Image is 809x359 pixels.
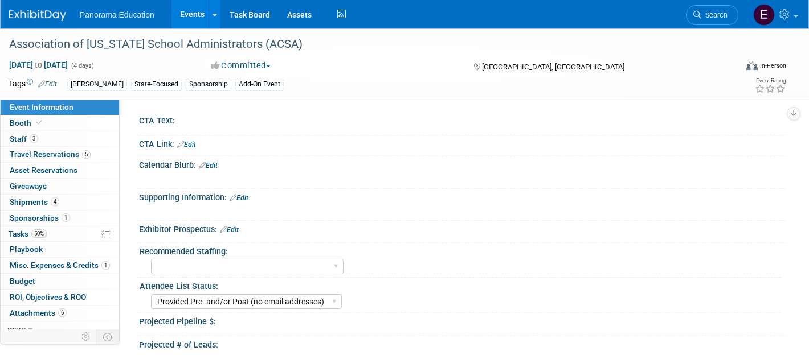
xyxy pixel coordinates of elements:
td: Toggle Event Tabs [96,329,120,344]
span: 3 [30,134,38,143]
div: Attendee List Status: [140,278,781,292]
img: Format-Inperson.png [746,61,758,70]
a: Event Information [1,100,119,115]
div: Calendar Blurb: [139,156,786,171]
span: [DATE] [DATE] [9,60,68,70]
div: Recommended Staffing: [140,243,781,257]
span: Search [701,11,728,19]
td: Personalize Event Tab Strip [76,329,96,344]
a: Budget [1,274,119,289]
div: Projected Pipeline $: [139,313,786,327]
span: 6 [58,308,67,317]
div: Exhibitor Prospectus: [139,221,786,236]
span: Giveaways [10,181,47,191]
a: Edit [199,162,218,170]
div: Event Format [671,59,787,76]
td: Tags [9,78,57,91]
span: Tasks [9,229,47,238]
a: Edit [177,141,196,148]
a: Staff3 [1,131,119,147]
a: ROI, Objectives & ROO [1,290,119,305]
div: Add-On Event [235,79,284,90]
span: 50% [31,229,47,238]
a: Edit [220,226,239,234]
span: to [33,60,44,69]
span: Attachments [10,308,67,317]
span: Misc. Expenses & Credits [10,261,110,270]
span: [GEOGRAPHIC_DATA], [GEOGRAPHIC_DATA] [482,63,624,71]
a: Edit [230,194,248,202]
div: Event Rating [755,78,786,84]
a: more [1,321,119,337]
span: Shipments [10,197,59,207]
a: Search [686,5,738,25]
div: [PERSON_NAME] [67,79,127,90]
span: ROI, Objectives & ROO [10,292,86,302]
div: Association of [US_STATE] School Administrators (ACSA) [5,34,720,55]
span: Playbook [10,245,43,254]
span: Panorama Education [80,10,154,19]
span: Event Information [10,102,73,112]
button: Committed [207,60,275,72]
span: 1 [101,261,110,270]
a: Attachments6 [1,306,119,321]
div: Sponsorship [186,79,231,90]
div: In-Person [759,61,786,70]
a: Travel Reservations5 [1,147,119,162]
span: 5 [82,150,91,159]
img: ExhibitDay [9,10,66,21]
a: Booth [1,115,119,131]
div: Supporting Information: [139,189,786,204]
div: Projected # of Leads: [139,336,786,350]
a: Playbook [1,242,119,257]
a: Sponsorships1 [1,211,119,226]
div: State-Focused [131,79,182,90]
a: Edit [38,80,57,88]
a: Misc. Expenses & Credits1 [1,258,119,273]
span: Travel Reservations [10,150,91,159]
span: Sponsorships [10,213,70,222]
a: Tasks50% [1,226,119,242]
img: External Events Calendar [753,4,775,26]
span: Budget [10,277,35,286]
span: Booth [10,118,44,127]
i: Booth reservation complete [36,119,42,126]
span: Staff [10,134,38,143]
a: Shipments4 [1,195,119,210]
span: Asset Reservations [10,166,77,175]
a: Giveaways [1,179,119,194]
a: Asset Reservations [1,163,119,178]
div: CTA Text: [139,112,786,126]
span: 1 [62,213,70,222]
span: (4 days) [70,62,94,69]
div: CTA Link: [139,135,786,150]
span: 4 [51,197,59,206]
span: more [7,324,26,333]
